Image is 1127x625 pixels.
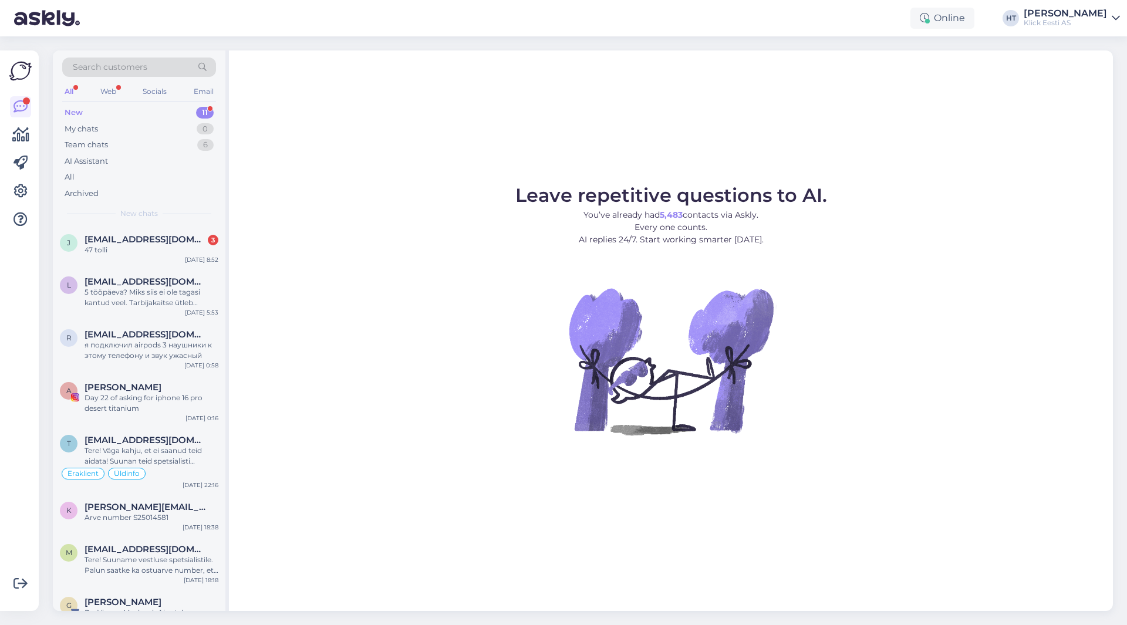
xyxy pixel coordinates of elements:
[65,107,83,119] div: New
[85,445,218,467] div: Tere! Väga kahju, et ei saanud teid aidata! Suunan teid spetsialisti [PERSON_NAME].
[185,414,218,423] div: [DATE] 0:16
[65,156,108,167] div: AI Assistant
[185,308,218,317] div: [DATE] 5:53
[65,171,75,183] div: All
[65,188,99,200] div: Archived
[197,123,214,135] div: 0
[73,61,147,73] span: Search customers
[1024,18,1107,28] div: Klick Eesti AS
[85,597,161,607] span: Guido Kuusik
[62,84,76,99] div: All
[67,439,71,448] span: t
[65,123,98,135] div: My chats
[191,84,216,99] div: Email
[65,139,108,151] div: Team chats
[85,234,207,245] span: jelena.trubats69@gmail.com
[85,512,218,523] div: Arve number S25014581
[66,548,72,557] span: m
[85,393,218,414] div: Day 22 of asking for iphone 16 pro desert titanium
[184,576,218,585] div: [DATE] 18:18
[183,481,218,489] div: [DATE] 22:16
[9,60,32,82] img: Askly Logo
[85,340,218,361] div: я подключил airpods 3 наушники к этому телефону и звук ужасный
[85,382,161,393] span: Aleksander Albei
[120,208,158,219] span: New chats
[1024,9,1107,18] div: [PERSON_NAME]
[68,470,99,477] span: Eraklient
[197,139,214,151] div: 6
[114,470,140,477] span: Üldinfo
[565,255,777,467] img: No Chat active
[183,523,218,532] div: [DATE] 18:38
[85,276,207,287] span: liisa.lans@gmail.co
[185,255,218,264] div: [DATE] 8:52
[98,84,119,99] div: Web
[66,386,72,395] span: A
[67,238,70,247] span: j
[85,245,218,255] div: 47 tolli
[208,235,218,245] div: 3
[85,544,207,555] span: mihhail.b@yahoo.com
[85,502,207,512] span: kristi.paenurme@gmail.com
[66,333,72,342] span: r
[140,84,169,99] div: Socials
[66,601,72,610] span: G
[85,435,207,445] span: thomaskristenk@gmail.com
[66,506,72,515] span: k
[910,8,974,29] div: Online
[67,281,71,289] span: l
[85,287,218,308] div: 5 tööpäeva? Miks siis ei ole tagasi kantud veel. Tarbijakaitse ütleb selgelt, et eraisikul on õig...
[515,209,827,246] p: You’ve already had contacts via Askly. Every one counts. AI replies 24/7. Start working smarter [...
[184,361,218,370] div: [DATE] 0:58
[85,329,207,340] span: rustamvalijev@gmail.com
[660,210,683,220] b: 5,483
[515,184,827,207] span: Leave repetitive questions to AI.
[1024,9,1120,28] a: [PERSON_NAME]Klick Eesti AS
[196,107,214,119] div: 11
[1003,10,1019,26] div: HT
[85,555,218,576] div: Tere! Suuname vestluse spetsialistile. Palun saatke ka ostuarve number, et teaksime, millise tehi...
